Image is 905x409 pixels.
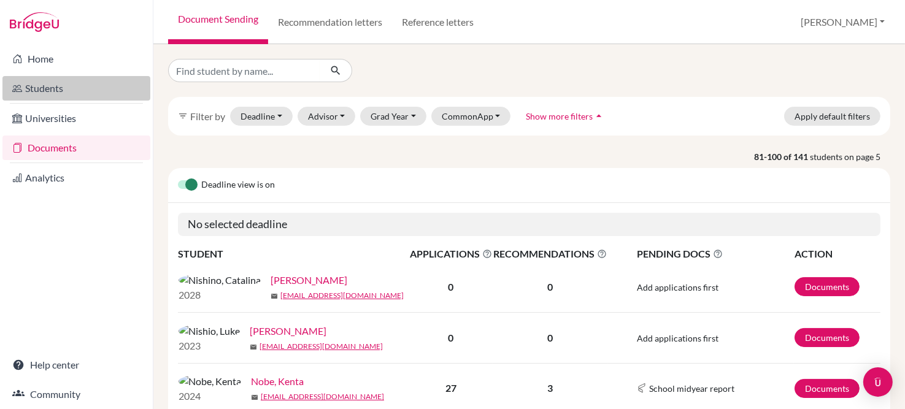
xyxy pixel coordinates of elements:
b: 0 [448,332,453,343]
a: Help center [2,353,150,377]
img: Nishino, Catalina [179,273,261,288]
i: arrow_drop_up [593,110,605,122]
button: Deadline [230,107,293,126]
span: RECOMMENDATIONS [493,247,607,261]
th: ACTION [794,246,880,262]
div: Open Intercom Messenger [863,367,893,397]
th: STUDENT [178,246,409,262]
span: Filter by [190,110,225,122]
span: Add applications first [637,333,718,343]
button: CommonApp [431,107,511,126]
span: students on page 5 [810,150,890,163]
p: 2023 [179,338,240,353]
a: [EMAIL_ADDRESS][DOMAIN_NAME] [261,391,384,402]
img: Common App logo [637,383,647,393]
a: [EMAIL_ADDRESS][DOMAIN_NAME] [280,290,404,301]
strong: 81-100 of 141 [754,150,810,163]
p: 0 [493,280,607,294]
b: 0 [448,281,453,292]
img: Nishio, Luke [179,324,240,338]
span: Deadline view is on [201,178,275,193]
button: [PERSON_NAME] [795,10,890,34]
a: Documents [795,379,860,398]
img: Bridge-U [10,12,59,32]
span: mail [251,394,258,401]
a: Nobe, Kenta [251,374,304,389]
a: Community [2,382,150,407]
i: filter_list [178,111,188,121]
button: Grad Year [360,107,426,126]
a: Documents [2,136,150,160]
a: Analytics [2,166,150,190]
button: Show more filtersarrow_drop_up [515,107,615,126]
h5: No selected deadline [178,213,880,236]
a: [PERSON_NAME] [250,324,326,338]
b: 27 [445,382,456,394]
p: 3 [493,381,607,396]
a: [PERSON_NAME] [271,273,347,288]
p: 2024 [179,389,241,403]
span: PENDING DOCS [637,247,793,261]
img: Nobe, Kenta [179,374,241,389]
button: Apply default filters [784,107,880,126]
button: Advisor [298,107,356,126]
p: 0 [493,331,607,345]
a: [EMAIL_ADDRESS][DOMAIN_NAME] [260,341,383,352]
a: Documents [795,328,860,347]
p: 2028 [179,288,261,302]
span: School midyear report [649,382,734,395]
span: Add applications first [637,282,718,292]
span: mail [250,343,257,351]
span: APPLICATIONS [410,247,492,261]
a: Home [2,47,150,71]
span: Show more filters [526,111,593,121]
a: Documents [795,277,860,296]
a: Universities [2,106,150,131]
input: Find student by name... [168,59,320,82]
span: mail [271,292,278,300]
a: Students [2,76,150,101]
